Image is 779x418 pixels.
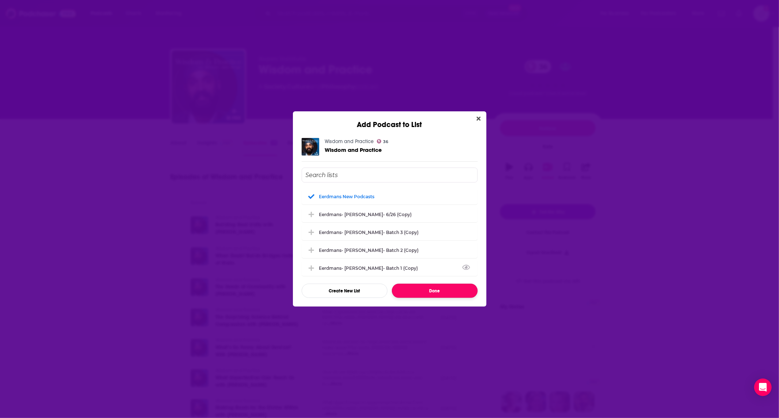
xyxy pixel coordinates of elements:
[319,265,423,271] div: Eerdmans- [PERSON_NAME]- Batch 1 (Copy)
[325,138,374,145] a: Wisdom and Practice
[319,212,412,217] div: Eerdmans- [PERSON_NAME]- 6/26 (Copy)
[302,168,478,298] div: Add Podcast To List
[302,284,387,298] button: Create New List
[302,138,319,156] img: Wisdom and Practice
[383,140,388,143] span: 36
[293,111,486,129] div: Add Podcast to List
[474,114,484,123] button: Close
[754,379,772,396] div: Open Intercom Messenger
[377,139,389,143] a: 36
[302,206,478,222] div: Eerdmans- Cheryl Miller- 6/26 (Copy)
[302,188,478,204] div: Eerdmans new podcasts
[325,146,382,153] span: Wisdom and Practice
[302,168,478,183] input: Search lists
[319,230,419,235] div: Eerdmans- [PERSON_NAME]- Batch 3 (Copy)
[392,284,478,298] button: Done
[302,224,478,240] div: Eerdmans- Scott Coley- Batch 3 (Copy)
[319,194,375,199] div: Eerdmans new podcasts
[418,269,423,270] button: View Link
[302,242,478,258] div: Eerdmans- Scott Coley- Batch 2 (Copy)
[325,147,382,153] a: Wisdom and Practice
[319,248,419,253] div: Eerdmans- [PERSON_NAME]- Batch 2 (Copy)
[302,260,478,276] div: Eerdmans- Scott Coley- Batch 1 (Copy)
